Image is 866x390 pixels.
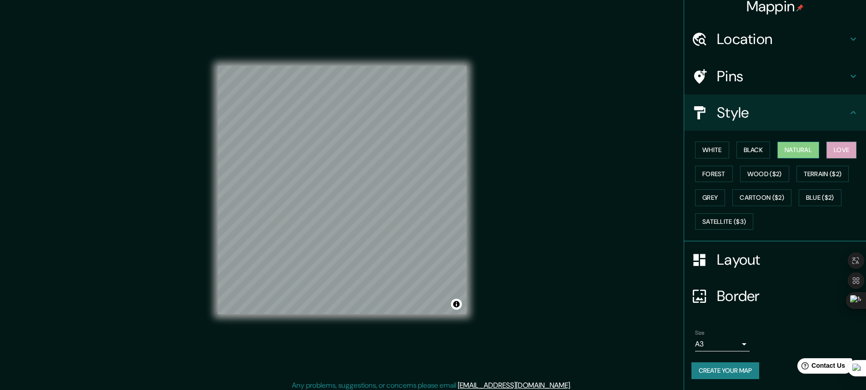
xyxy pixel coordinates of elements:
label: Size [695,329,705,337]
button: Cartoon ($2) [732,189,791,206]
button: White [695,142,729,158]
h4: Pins [717,67,848,85]
button: Natural [777,142,819,158]
div: A3 [695,337,750,351]
canvas: Map [218,66,466,314]
div: Layout [684,242,866,278]
button: Grey [695,189,725,206]
img: pin-icon.png [796,4,804,11]
a: [EMAIL_ADDRESS][DOMAIN_NAME] [458,380,570,390]
button: Forest [695,166,733,183]
h4: Layout [717,251,848,269]
button: Create your map [691,362,759,379]
button: Satellite ($3) [695,213,753,230]
button: Terrain ($2) [796,166,849,183]
h4: Location [717,30,848,48]
button: Toggle attribution [451,299,462,310]
button: Blue ($2) [799,189,841,206]
button: Love [826,142,856,158]
iframe: Help widget launcher [785,355,856,380]
div: Pins [684,58,866,94]
button: Black [736,142,771,158]
button: Wood ($2) [740,166,789,183]
div: Style [684,94,866,131]
div: Location [684,21,866,57]
div: Border [684,278,866,314]
h4: Style [717,104,848,122]
h4: Border [717,287,848,305]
